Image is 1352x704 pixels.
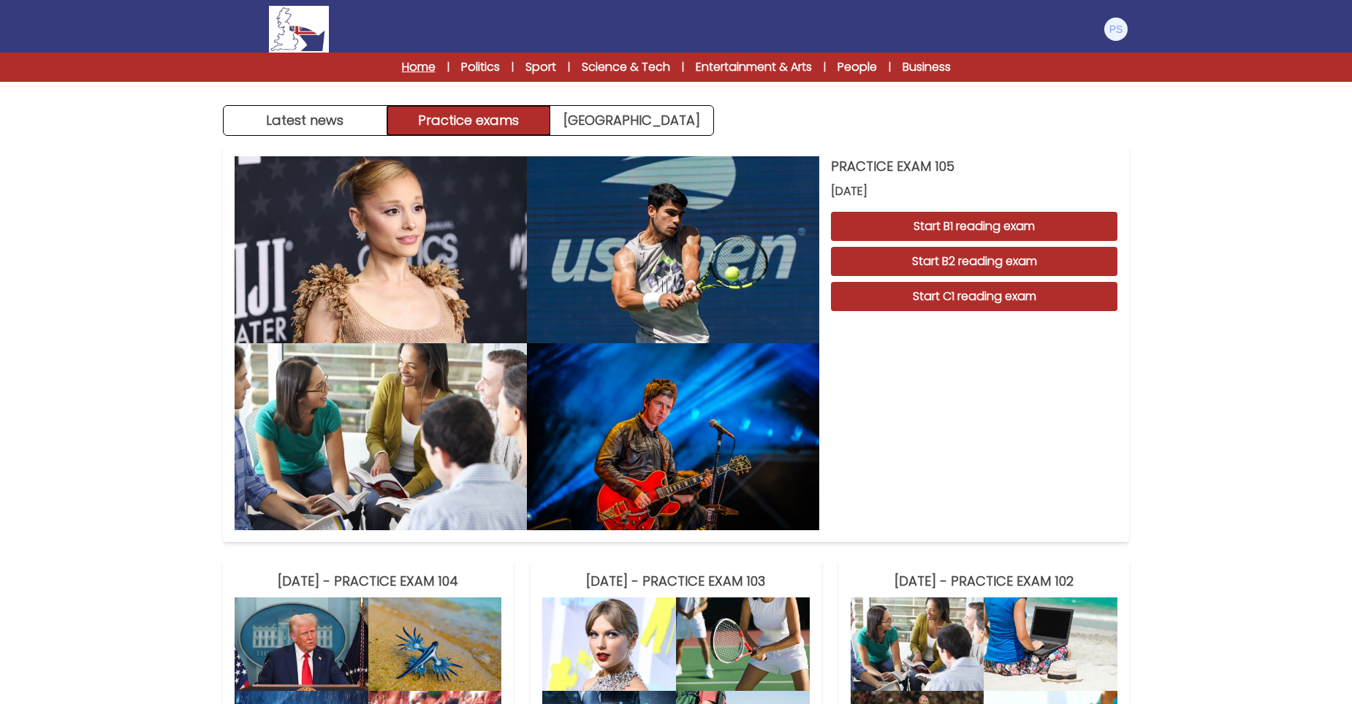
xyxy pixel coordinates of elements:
img: PRACTICE EXAM 105 [235,343,527,530]
img: PRACTICE EXAM 104 [368,597,502,691]
img: PRACTICE EXAM 102 [851,597,984,691]
span: | [682,60,684,74]
h3: [DATE] - PRACTICE EXAM 103 [542,571,809,592]
span: [DATE] [831,183,1117,200]
img: PRACTICE EXAM 105 [527,343,819,530]
img: PRACTICE EXAM 105 [235,156,527,343]
span: | [568,60,570,74]
img: PRACTICE EXAM 105 [527,156,819,343]
span: | [824,60,826,74]
a: Politics [461,58,500,76]
a: Science & Tech [582,58,670,76]
a: Sport [525,58,556,76]
a: [GEOGRAPHIC_DATA] [550,106,713,135]
button: Start B2 reading exam [831,247,1117,276]
h3: PRACTICE EXAM 105 [831,156,1117,177]
img: PRACTICE EXAM 103 [676,597,810,691]
button: Start C1 reading exam [831,282,1117,311]
img: PRACTICE EXAM 102 [984,597,1117,691]
span: | [512,60,514,74]
a: Entertainment & Arts [696,58,812,76]
img: PRACTICE EXAM 104 [235,597,368,691]
h3: [DATE] - PRACTICE EXAM 102 [851,571,1117,592]
span: | [889,60,891,74]
img: PRACTICE EXAM 103 [542,597,676,691]
a: Home [402,58,436,76]
button: Practice exams [387,106,551,135]
img: Logo [269,6,329,53]
a: People [838,58,877,76]
img: Pasquale Severino [1104,18,1128,41]
button: Start B1 reading exam [831,212,1117,241]
button: Latest news [224,106,387,135]
span: | [447,60,449,74]
h3: [DATE] - PRACTICE EXAM 104 [235,571,501,592]
a: Logo [223,6,375,53]
a: Business [903,58,951,76]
